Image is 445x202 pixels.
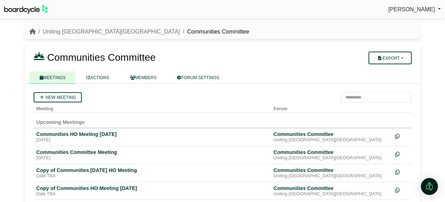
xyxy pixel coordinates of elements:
a: Copy of Communities HO Meeting [DATE] Date TBA [36,185,268,197]
div: Open Intercom Messenger [421,178,438,195]
span: Upcoming Meetings [36,119,85,125]
div: Communities Committee [274,167,389,173]
div: Date TBA [36,173,268,179]
a: MEETINGS [29,71,76,84]
a: MEMBERS [120,71,167,84]
a: Communities Committee Uniting [GEOGRAPHIC_DATA][GEOGRAPHIC_DATA] [274,167,389,179]
a: Communities HO Meeting [DATE] [DATE] [36,131,268,143]
button: Export [369,52,411,64]
div: Make a copy [395,131,409,141]
a: FORUM SETTINGS [167,71,229,84]
div: Uniting [GEOGRAPHIC_DATA][GEOGRAPHIC_DATA] [274,173,389,179]
a: ACTIONS [76,71,119,84]
a: Communities Committee Meeting [DATE] [36,149,268,161]
div: Make a copy [395,167,409,177]
li: Communities Committee [180,27,249,36]
div: [DATE] [36,137,268,143]
div: Communities HO Meeting [DATE] [36,131,268,137]
div: Communities Committee [274,185,389,191]
div: [DATE] [36,155,268,161]
span: [PERSON_NAME] [388,6,435,12]
div: Communities Committee [274,149,389,155]
div: Uniting [GEOGRAPHIC_DATA][GEOGRAPHIC_DATA] [274,191,389,197]
a: New meeting [34,92,82,102]
div: Uniting [GEOGRAPHIC_DATA][GEOGRAPHIC_DATA] [274,137,389,143]
a: Copy of Communities [DATE] HO Meeting Date TBA [36,167,268,179]
div: Communities Committee Meeting [36,149,268,155]
span: Communities Committee [47,52,156,63]
div: Make a copy [395,149,409,159]
div: Make a copy [395,185,409,195]
th: Meeting [34,102,271,113]
a: Uniting [GEOGRAPHIC_DATA][GEOGRAPHIC_DATA] [43,29,180,35]
a: [PERSON_NAME] [388,5,441,14]
div: Copy of Communities [DATE] HO Meeting [36,167,268,173]
a: Communities Committee Uniting [GEOGRAPHIC_DATA][GEOGRAPHIC_DATA] [274,149,389,161]
th: Forum [271,102,392,113]
div: Date TBA [36,191,268,197]
div: Uniting [GEOGRAPHIC_DATA][GEOGRAPHIC_DATA] [274,155,389,161]
a: Communities Committee Uniting [GEOGRAPHIC_DATA][GEOGRAPHIC_DATA] [274,131,389,143]
img: BoardcycleBlackGreen-aaafeed430059cb809a45853b8cf6d952af9d84e6e89e1f1685b34bfd5cb7d64.svg [4,5,48,14]
a: Communities Committee Uniting [GEOGRAPHIC_DATA][GEOGRAPHIC_DATA] [274,185,389,197]
nav: breadcrumb [29,27,249,36]
div: Copy of Communities HO Meeting [DATE] [36,185,268,191]
div: Communities Committee [274,131,389,137]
